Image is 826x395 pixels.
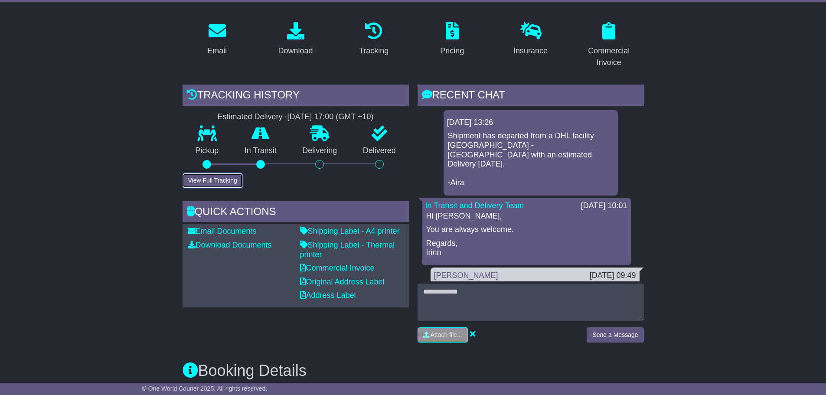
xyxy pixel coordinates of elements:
[272,19,318,60] a: Download
[183,146,232,156] p: Pickup
[426,225,627,235] p: You are always welcome.
[278,45,313,57] div: Download
[590,271,636,281] div: [DATE] 09:49
[350,146,409,156] p: Delivered
[188,241,272,249] a: Download Documents
[300,291,356,300] a: Address Label
[580,45,638,69] div: Commercial Invoice
[440,45,464,57] div: Pricing
[418,85,644,108] div: RECENT CHAT
[207,45,227,57] div: Email
[426,239,627,258] p: Regards, Irinn
[300,227,400,235] a: Shipping Label - A4 printer
[447,118,614,127] div: [DATE] 13:26
[183,173,243,188] button: View Full Tracking
[300,241,395,259] a: Shipping Label - Thermal printer
[290,146,350,156] p: Delivering
[434,271,498,280] a: [PERSON_NAME]
[581,201,627,211] div: [DATE] 10:01
[232,146,290,156] p: In Transit
[434,19,470,60] a: Pricing
[142,385,268,392] span: © One World Courier 2025. All rights reserved.
[434,280,636,290] div: Thank you [PERSON_NAME]
[353,19,394,60] a: Tracking
[202,19,232,60] a: Email
[508,19,553,60] a: Insurance
[359,45,389,57] div: Tracking
[188,227,257,235] a: Email Documents
[183,112,409,122] div: Estimated Delivery -
[183,362,644,379] h3: Booking Details
[426,212,627,221] p: Hi [PERSON_NAME],
[574,19,644,72] a: Commercial Invoice
[300,264,375,272] a: Commercial Invoice
[587,327,643,343] button: Send a Message
[287,112,374,122] div: [DATE] 17:00 (GMT +10)
[448,131,614,188] p: Shipment has departed from a DHL facility [GEOGRAPHIC_DATA] - [GEOGRAPHIC_DATA] with an estimated...
[183,201,409,225] div: Quick Actions
[425,201,524,210] a: In Transit and Delivery Team
[513,45,548,57] div: Insurance
[300,277,385,286] a: Original Address Label
[183,85,409,108] div: Tracking history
